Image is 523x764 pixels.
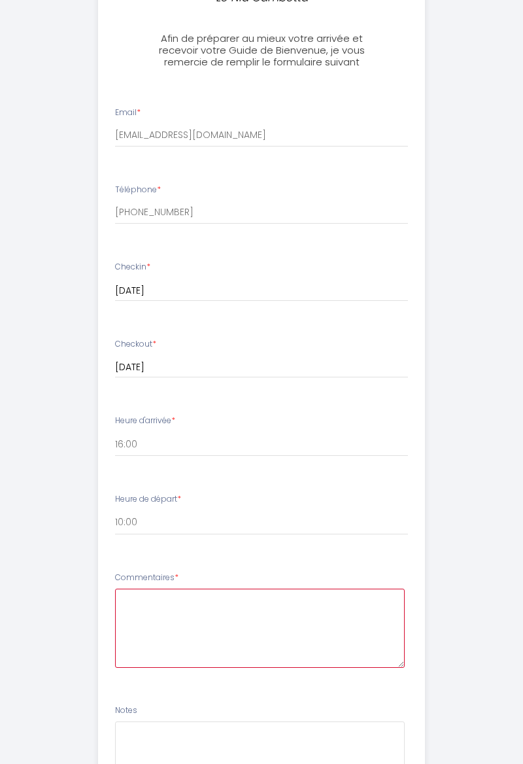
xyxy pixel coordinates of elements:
label: Commentaires [115,572,178,584]
label: Téléphone [115,184,161,196]
label: Heure d'arrivée [115,415,175,427]
h3: Afin de préparer au mieux votre arrivée et recevoir votre Guide de Bienvenue, je vous remercie de... [156,33,367,68]
label: Notes [115,704,137,717]
label: Heure de départ [115,493,181,506]
label: Email [115,107,141,119]
label: Checkin [115,261,150,273]
label: Checkout [115,338,156,351]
